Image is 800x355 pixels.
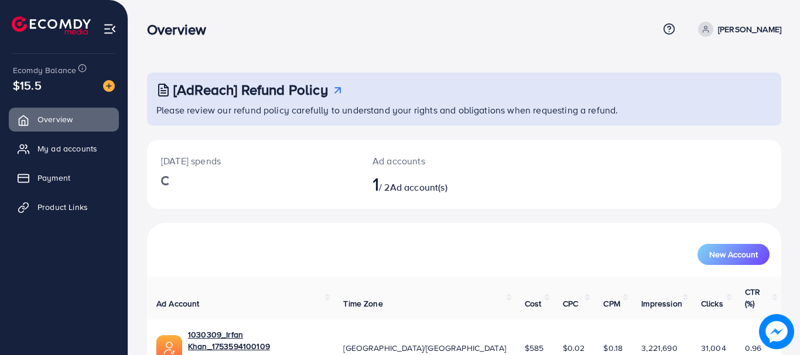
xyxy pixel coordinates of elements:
a: Overview [9,108,119,131]
img: menu [103,22,117,36]
span: Clicks [701,298,723,309]
p: Ad accounts [372,154,503,168]
a: My ad accounts [9,137,119,160]
p: [PERSON_NAME] [718,22,781,36]
h3: [AdReach] Refund Policy [173,81,328,98]
span: CPC [563,298,578,309]
h2: / 2 [372,173,503,195]
span: Time Zone [343,298,382,309]
a: 1030309_Irfan Khan_1753594100109 [188,329,324,353]
img: logo [12,16,91,35]
h3: Overview [147,21,216,38]
span: Product Links [37,201,88,213]
span: Impression [641,298,682,309]
span: $15.5 [13,77,42,94]
a: [PERSON_NAME] [693,22,781,37]
span: Ad account(s) [390,181,447,194]
span: $585 [525,342,544,354]
a: Payment [9,166,119,189]
span: [GEOGRAPHIC_DATA]/[GEOGRAPHIC_DATA] [343,342,506,354]
img: image [759,314,794,349]
p: Please review our refund policy carefully to understand your rights and obligations when requesti... [156,103,774,117]
p: [DATE] spends [161,154,344,168]
span: Cost [525,298,542,309]
span: 0.96 [745,342,762,354]
span: Ad Account [156,298,200,309]
span: New Account [709,250,758,259]
span: Overview [37,113,73,125]
span: $0.02 [563,342,585,354]
button: New Account [698,244,770,265]
span: 1 [372,170,379,197]
span: Payment [37,172,70,184]
img: image [103,80,115,92]
span: 3,221,690 [641,342,677,354]
span: Ecomdy Balance [13,64,76,76]
span: $0.18 [603,342,623,354]
span: My ad accounts [37,143,97,154]
span: CTR (%) [745,286,760,309]
a: Product Links [9,195,119,219]
span: 31,004 [701,342,726,354]
span: CPM [603,298,620,309]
